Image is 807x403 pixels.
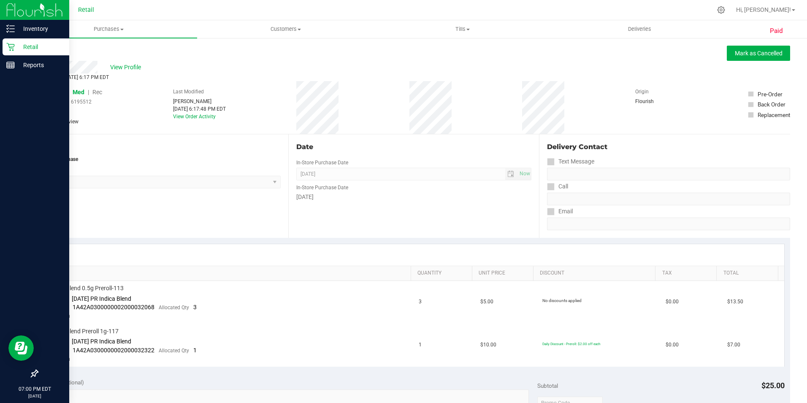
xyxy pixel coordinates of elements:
div: Manage settings [716,6,726,14]
span: Daily Discount - Preroll: $2.00 off each [542,342,600,346]
span: Indica Blend 0.5g Preroll-113 [49,284,124,292]
input: Format: (999) 999-9999 [547,168,790,180]
label: In-Store Purchase Date [296,184,348,191]
label: In-Store Purchase Date [296,159,348,166]
a: SKU [50,270,407,277]
div: Replacement [758,111,790,119]
div: Back Order [758,100,785,109]
a: Discount [540,270,652,277]
span: 1 [419,341,422,349]
label: Text Message [547,155,594,168]
span: No discounts applied [542,298,582,303]
a: Deliveries [551,20,728,38]
span: [DATE] PR Indica Blend [72,295,131,302]
span: 3 [419,298,422,306]
a: View Order Activity [173,114,216,120]
a: Total [723,270,775,277]
span: $13.50 [727,298,743,306]
span: Hi, [PERSON_NAME]! [736,6,791,13]
span: Indica Blend Preroll 1g-117 [49,327,119,335]
span: 1 [193,347,197,354]
label: Last Modified [173,88,204,95]
label: Email [547,205,573,218]
inline-svg: Retail [6,43,15,51]
span: Med [73,89,84,95]
div: Flourish [635,98,677,105]
span: $0.00 [666,341,679,349]
span: | [88,89,89,95]
div: Location [37,142,281,152]
span: $7.00 [727,341,740,349]
span: 3 [193,304,197,310]
span: 6195512 [71,98,92,106]
button: Mark as Cancelled [727,46,790,61]
span: Deliveries [617,25,663,33]
span: Allocated Qty [159,305,189,310]
a: Purchases [20,20,197,38]
p: [DATE] [4,393,65,399]
a: Unit Price [479,270,530,277]
span: $25.00 [761,381,785,390]
span: Completed [DATE] 6:17 PM EDT [37,74,109,80]
div: [PERSON_NAME] [173,98,226,105]
span: Rec [92,89,102,95]
inline-svg: Reports [6,61,15,69]
a: Tills [374,20,551,38]
span: View Profile [110,63,144,72]
iframe: Resource center [8,335,34,361]
div: [DATE] 6:17:48 PM EDT [173,105,226,113]
p: Inventory [15,24,65,34]
inline-svg: Inventory [6,25,15,33]
span: Allocated Qty [159,348,189,354]
span: Customers [198,25,374,33]
span: 1A42A0300000002000032322 [73,347,154,354]
label: Origin [635,88,649,95]
p: Retail [15,42,65,52]
span: [DATE] PR Indica Blend [72,338,131,345]
input: Format: (999) 999-9999 [547,193,790,205]
p: Reports [15,60,65,70]
span: 1A42A0300000002000032068 [73,304,154,310]
div: [DATE] [296,193,532,201]
span: Mark as Cancelled [735,50,783,57]
span: Paid [770,26,783,36]
span: $5.00 [480,298,493,306]
p: 07:00 PM EDT [4,385,65,393]
a: Customers [197,20,374,38]
a: Tax [662,270,713,277]
span: Purchases [20,25,197,33]
span: $0.00 [666,298,679,306]
span: Subtotal [537,382,558,389]
a: Quantity [417,270,468,277]
div: Pre-Order [758,90,783,98]
span: $10.00 [480,341,496,349]
span: Tills [375,25,551,33]
label: Call [547,180,568,193]
div: Delivery Contact [547,142,790,152]
div: Date [296,142,532,152]
span: Retail [78,6,94,14]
